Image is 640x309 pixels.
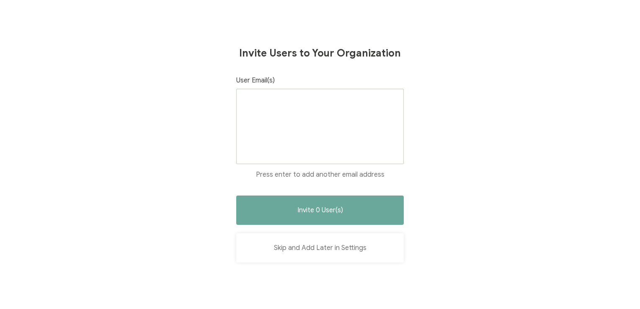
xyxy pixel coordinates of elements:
button: Invite 0 User(s) [236,196,404,225]
span: Invite 0 User(s) [297,207,343,214]
h1: Invite Users to Your Organization [239,47,401,59]
span: Press enter to add another email address [256,170,385,179]
span: User Email(s) [236,76,275,85]
button: Skip and Add Later in Settings [236,233,404,263]
iframe: Chat Widget [598,269,640,309]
